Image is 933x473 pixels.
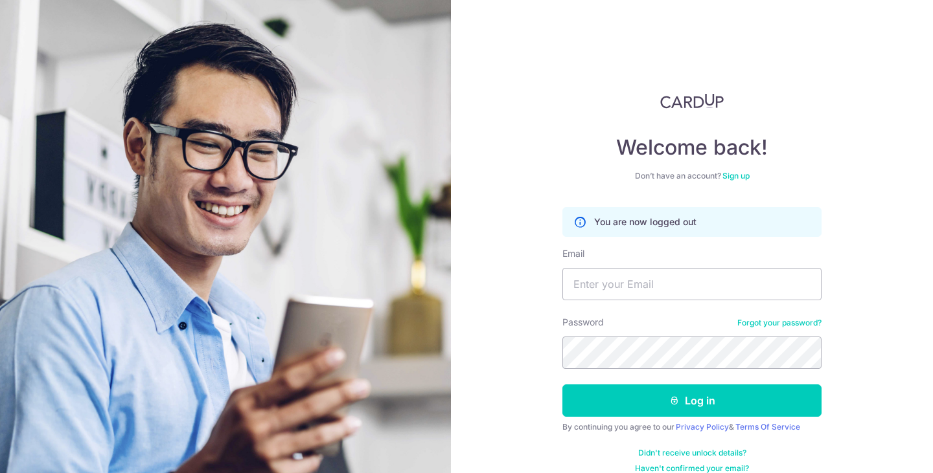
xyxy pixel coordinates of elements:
button: Log in [562,384,822,417]
img: CardUp Logo [660,93,724,109]
h4: Welcome back! [562,135,822,160]
a: Sign up [722,171,750,181]
label: Email [562,247,584,260]
a: Forgot your password? [737,318,822,328]
div: By continuing you agree to our & [562,422,822,432]
a: Didn't receive unlock details? [638,448,746,458]
a: Terms Of Service [735,422,800,432]
input: Enter your Email [562,268,822,300]
div: Don’t have an account? [562,171,822,181]
p: You are now logged out [594,215,697,228]
label: Password [562,316,604,329]
a: Privacy Policy [676,422,729,432]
